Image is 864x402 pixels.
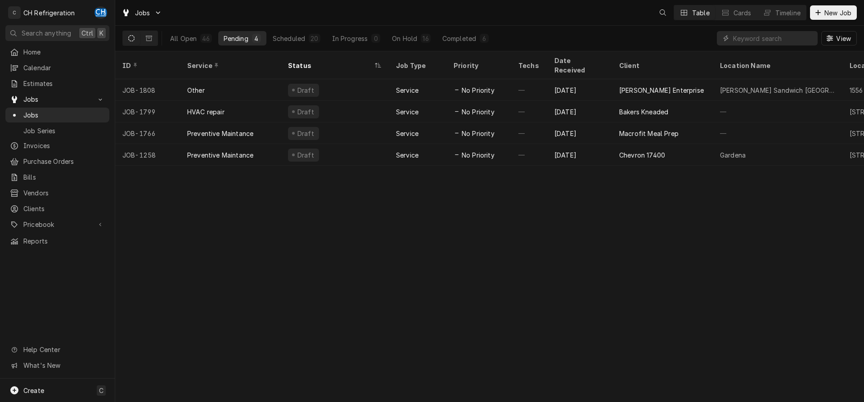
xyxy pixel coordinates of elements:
div: Preventive Maintance [187,150,253,160]
div: Chris Hiraga's Avatar [94,6,107,19]
a: Go to Pricebook [5,217,109,232]
div: Draft [296,107,315,117]
span: Search anything [22,28,71,38]
div: Draft [296,150,315,160]
div: 46 [202,34,210,43]
span: No Priority [462,107,495,117]
div: Service [396,86,418,95]
div: 4 [254,34,259,43]
div: ID [122,61,171,70]
span: Reports [23,236,105,246]
button: Open search [656,5,670,20]
div: Client [619,61,704,70]
div: Cards [733,8,751,18]
span: What's New [23,361,104,370]
button: Search anythingCtrlK [5,25,109,41]
span: New Job [823,8,853,18]
div: Draft [296,129,315,138]
div: Gardena [720,150,746,160]
span: Home [23,47,105,57]
div: Other [187,86,205,95]
div: JOB-1808 [115,79,180,101]
a: Estimates [5,76,109,91]
div: Draft [296,86,315,95]
div: — [511,144,547,166]
div: JOB-1799 [115,101,180,122]
a: Clients [5,201,109,216]
div: — [713,122,842,144]
span: Clients [23,204,105,213]
span: Create [23,387,44,394]
div: Location Name [720,61,833,70]
div: [PERSON_NAME] Sandwich [GEOGRAPHIC_DATA] [720,86,835,95]
div: 16 [423,34,428,43]
div: Priority [454,61,502,70]
a: Calendar [5,60,109,75]
div: Job Type [396,61,439,70]
div: All Open [170,34,197,43]
a: Go to What's New [5,358,109,373]
a: Purchase Orders [5,154,109,169]
div: HVAC repair [187,107,225,117]
span: Jobs [135,8,150,18]
div: Completed [442,34,476,43]
div: Date Received [554,56,603,75]
a: Home [5,45,109,59]
a: Reports [5,234,109,248]
div: Timeline [775,8,801,18]
div: [DATE] [547,144,612,166]
span: Vendors [23,188,105,198]
span: Ctrl [81,28,93,38]
div: Service [396,129,418,138]
a: Job Series [5,123,109,138]
a: Go to Jobs [5,92,109,107]
a: Jobs [5,108,109,122]
a: Go to Jobs [118,5,166,20]
div: Pending [224,34,248,43]
div: Preventive Maintance [187,129,253,138]
div: JOB-1766 [115,122,180,144]
div: Techs [518,61,540,70]
button: View [821,31,857,45]
a: Bills [5,170,109,185]
a: Go to Help Center [5,342,109,357]
div: Bakers Kneaded [619,107,668,117]
div: CH [94,6,107,19]
div: 6 [481,34,487,43]
div: Service [396,107,418,117]
span: Help Center [23,345,104,354]
a: Invoices [5,138,109,153]
div: Status [288,61,373,70]
span: No Priority [462,86,495,95]
div: Table [692,8,710,18]
div: [PERSON_NAME] Enterprise [619,86,704,95]
div: Macrofit Meal Prep [619,129,679,138]
div: Service [187,61,272,70]
span: Purchase Orders [23,157,105,166]
a: Vendors [5,185,109,200]
div: Scheduled [273,34,305,43]
span: No Priority [462,129,495,138]
div: [DATE] [547,101,612,122]
input: Keyword search [733,31,813,45]
span: K [99,28,103,38]
div: On Hold [392,34,417,43]
span: Invoices [23,141,105,150]
div: JOB-1258 [115,144,180,166]
button: New Job [810,5,857,20]
span: Job Series [23,126,105,136]
div: [DATE] [547,122,612,144]
span: View [834,34,853,43]
div: — [713,101,842,122]
div: In Progress [332,34,368,43]
div: Service [396,150,418,160]
span: No Priority [462,150,495,160]
div: [DATE] [547,79,612,101]
div: — [511,79,547,101]
span: Calendar [23,63,105,72]
div: CH Refrigeration [23,8,75,18]
span: Estimates [23,79,105,88]
span: Bills [23,172,105,182]
div: C [8,6,21,19]
div: — [511,122,547,144]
